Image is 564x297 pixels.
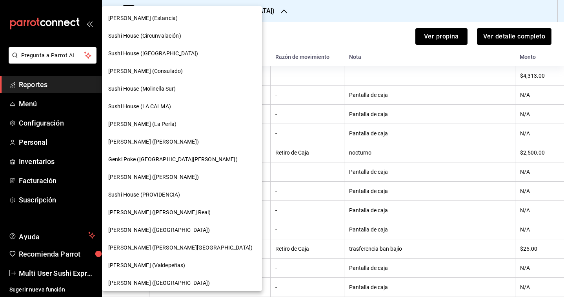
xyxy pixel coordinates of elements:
div: [PERSON_NAME] ([PERSON_NAME] Real) [102,204,262,221]
div: Sushi House (LA CALMA) [102,98,262,115]
div: [PERSON_NAME] ([PERSON_NAME]) [102,133,262,151]
span: [PERSON_NAME] ([PERSON_NAME] Real) [108,208,211,217]
span: [PERSON_NAME] (Consulado) [108,67,183,75]
div: Sushi House ([GEOGRAPHIC_DATA]) [102,45,262,62]
div: Sushi House (PROVIDENCIA) [102,186,262,204]
div: [PERSON_NAME] (Estancia) [102,9,262,27]
span: Sushi House ([GEOGRAPHIC_DATA]) [108,49,198,58]
span: Sushi House (PROVIDENCIA) [108,191,180,199]
div: [PERSON_NAME] ([GEOGRAPHIC_DATA]) [102,274,262,292]
div: [PERSON_NAME] (Consulado) [102,62,262,80]
div: Sushi House (Circunvalación) [102,27,262,45]
div: Genki Poke ([GEOGRAPHIC_DATA][PERSON_NAME]) [102,151,262,168]
div: [PERSON_NAME] (Valdepeñas) [102,257,262,274]
div: [PERSON_NAME] (La Perla) [102,115,262,133]
div: [PERSON_NAME] ([PERSON_NAME][GEOGRAPHIC_DATA]) [102,239,262,257]
span: [PERSON_NAME] (La Perla) [108,120,176,128]
span: [PERSON_NAME] ([PERSON_NAME]) [108,173,199,181]
span: [PERSON_NAME] ([PERSON_NAME][GEOGRAPHIC_DATA]) [108,244,253,252]
span: [PERSON_NAME] ([GEOGRAPHIC_DATA]) [108,226,210,234]
span: Genki Poke ([GEOGRAPHIC_DATA][PERSON_NAME]) [108,155,238,164]
span: [PERSON_NAME] ([GEOGRAPHIC_DATA]) [108,279,210,287]
span: Sushi House (Molinella Sur) [108,85,176,93]
div: Sushi House (Molinella Sur) [102,80,262,98]
div: [PERSON_NAME] ([GEOGRAPHIC_DATA]) [102,221,262,239]
span: Sushi House (Circunvalación) [108,32,181,40]
span: [PERSON_NAME] (Estancia) [108,14,178,22]
div: [PERSON_NAME] ([PERSON_NAME]) [102,168,262,186]
span: Sushi House (LA CALMA) [108,102,171,111]
span: [PERSON_NAME] (Valdepeñas) [108,261,185,270]
span: [PERSON_NAME] ([PERSON_NAME]) [108,138,199,146]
